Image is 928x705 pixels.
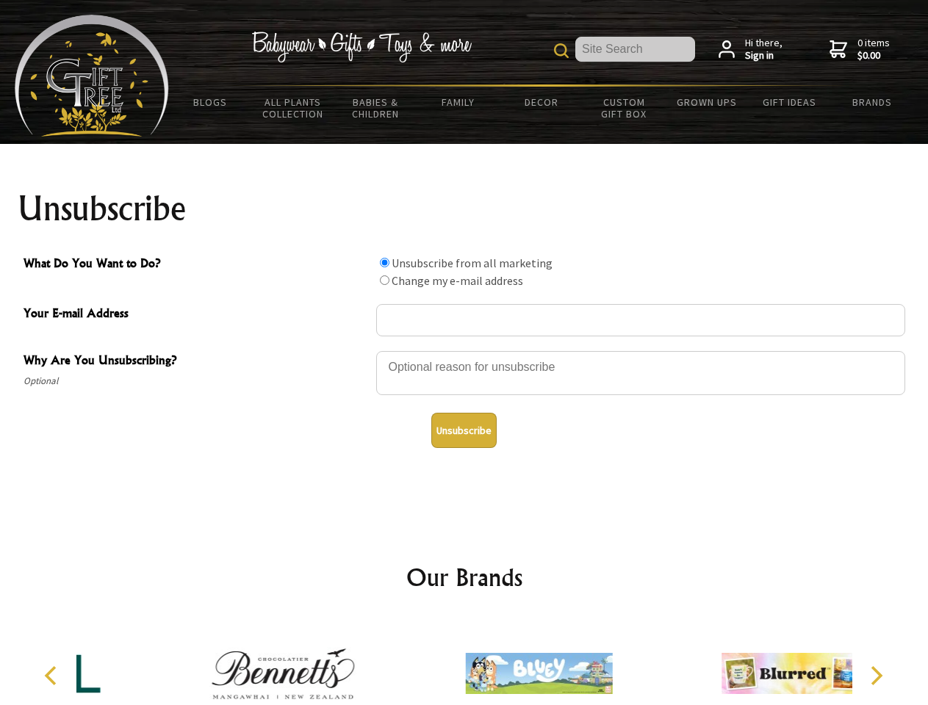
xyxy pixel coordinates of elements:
a: BLOGS [169,87,252,117]
strong: Sign in [745,49,783,62]
input: What Do You Want to Do? [380,258,389,267]
label: Change my e-mail address [392,273,523,288]
span: Why Are You Unsubscribing? [24,351,369,372]
a: Babies & Children [334,87,417,129]
input: Your E-mail Address [376,304,905,336]
h1: Unsubscribe [18,191,911,226]
button: Previous [37,659,69,692]
img: Babyware - Gifts - Toys and more... [15,15,169,137]
img: product search [554,43,569,58]
textarea: Why Are You Unsubscribing? [376,351,905,395]
a: All Plants Collection [252,87,335,129]
a: Brands [831,87,914,117]
strong: $0.00 [857,49,890,62]
a: Custom Gift Box [583,87,666,129]
span: What Do You Want to Do? [24,254,369,275]
a: Gift Ideas [748,87,831,117]
a: Decor [500,87,583,117]
a: 0 items$0.00 [830,37,890,62]
span: Your E-mail Address [24,304,369,325]
input: Site Search [575,37,695,62]
img: Babywear - Gifts - Toys & more [251,32,472,62]
button: Unsubscribe [431,413,497,448]
a: Hi there,Sign in [719,37,783,62]
a: Family [417,87,500,117]
h2: Our Brands [29,560,899,595]
a: Grown Ups [665,87,748,117]
span: Optional [24,372,369,390]
button: Next [860,659,892,692]
label: Unsubscribe from all marketing [392,256,553,270]
span: 0 items [857,36,890,62]
input: What Do You Want to Do? [380,275,389,285]
span: Hi there, [745,37,783,62]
